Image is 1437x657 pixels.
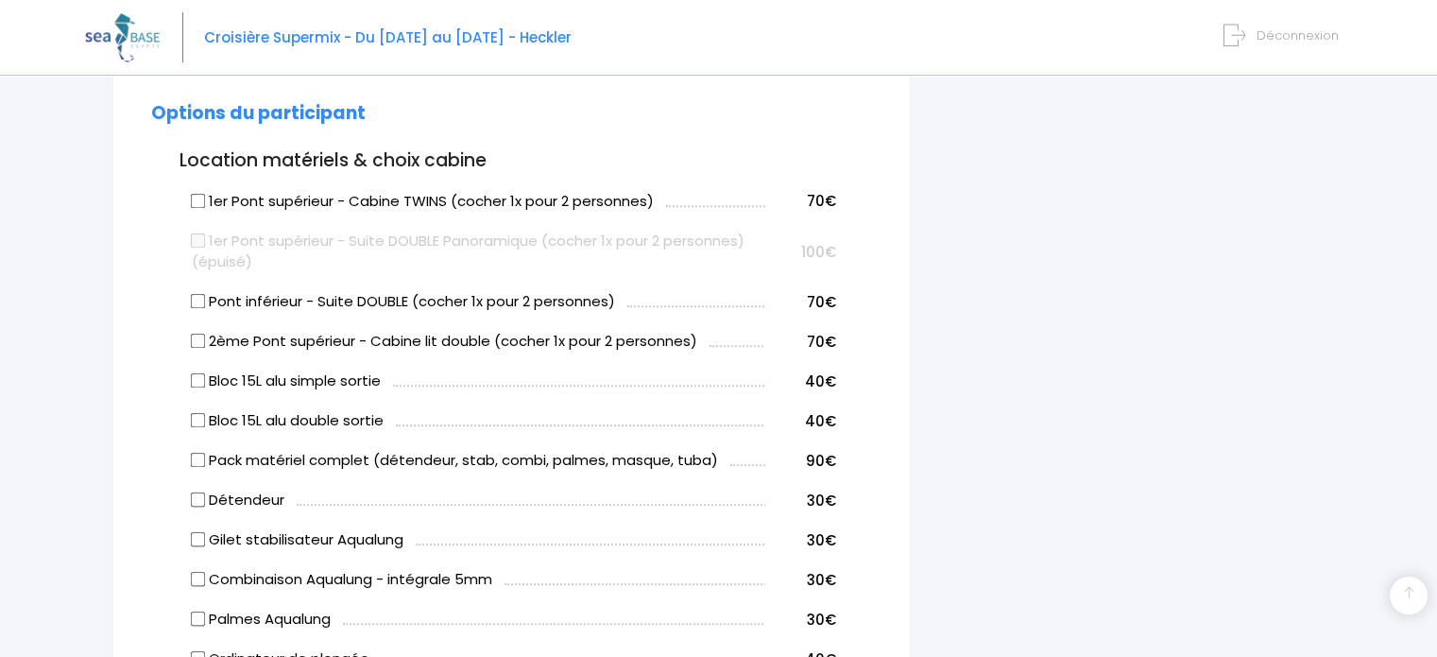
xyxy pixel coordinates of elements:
input: 1er Pont supérieur - Cabine TWINS (cocher 1x pour 2 personnes) [191,193,206,208]
span: 30€ [807,491,836,510]
input: Pont inférieur - Suite DOUBLE (cocher 1x pour 2 personnes) [191,294,206,309]
span: 40€ [805,411,836,431]
label: 2ème Pont supérieur - Cabine lit double (cocher 1x pour 2 personnes) [192,331,697,353]
input: Bloc 15L alu simple sortie [191,373,206,389]
input: Gilet stabilisateur Aqualung [191,532,206,547]
span: 70€ [807,191,836,211]
label: Détendeur [192,490,284,511]
label: Bloc 15L alu double sortie [192,410,384,432]
span: 90€ [806,451,836,471]
input: Bloc 15L alu double sortie [191,413,206,428]
label: 1er Pont supérieur - Cabine TWINS (cocher 1x pour 2 personnes) [192,191,654,213]
span: 30€ [807,530,836,550]
label: Combinaison Aqualung - intégrale 5mm [192,569,492,591]
input: 2ème Pont supérieur - Cabine lit double (cocher 1x pour 2 personnes) [191,334,206,349]
h3: Location matériels & choix cabine [151,150,872,172]
label: Palmes Aqualung [192,609,331,631]
label: Gilet stabilisateur Aqualung [192,529,403,551]
span: 70€ [807,292,836,312]
input: 1er Pont supérieur - Suite DOUBLE Panoramique (cocher 1x pour 2 personnes) (épuisé) [191,233,206,248]
span: Déconnexion [1257,26,1339,44]
span: 30€ [807,570,836,590]
label: Bloc 15L alu simple sortie [192,371,381,392]
input: Pack matériel complet (détendeur, stab, combi, palmes, masque, tuba) [191,453,206,468]
span: 70€ [807,332,836,352]
label: Pack matériel complet (détendeur, stab, combi, palmes, masque, tuba) [192,450,718,472]
span: Croisière Supermix - Du [DATE] au [DATE] - Heckler [204,27,572,47]
label: 1er Pont supérieur - Suite DOUBLE Panoramique (cocher 1x pour 2 personnes) (épuisé) [192,231,765,273]
h2: Options du participant [151,103,872,125]
span: 30€ [807,610,836,630]
label: Pont inférieur - Suite DOUBLE (cocher 1x pour 2 personnes) [192,291,615,313]
input: Combinaison Aqualung - intégrale 5mm [191,572,206,587]
input: Palmes Aqualung [191,612,206,627]
input: Détendeur [191,493,206,508]
span: 100€ [801,242,836,262]
span: 40€ [805,372,836,391]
